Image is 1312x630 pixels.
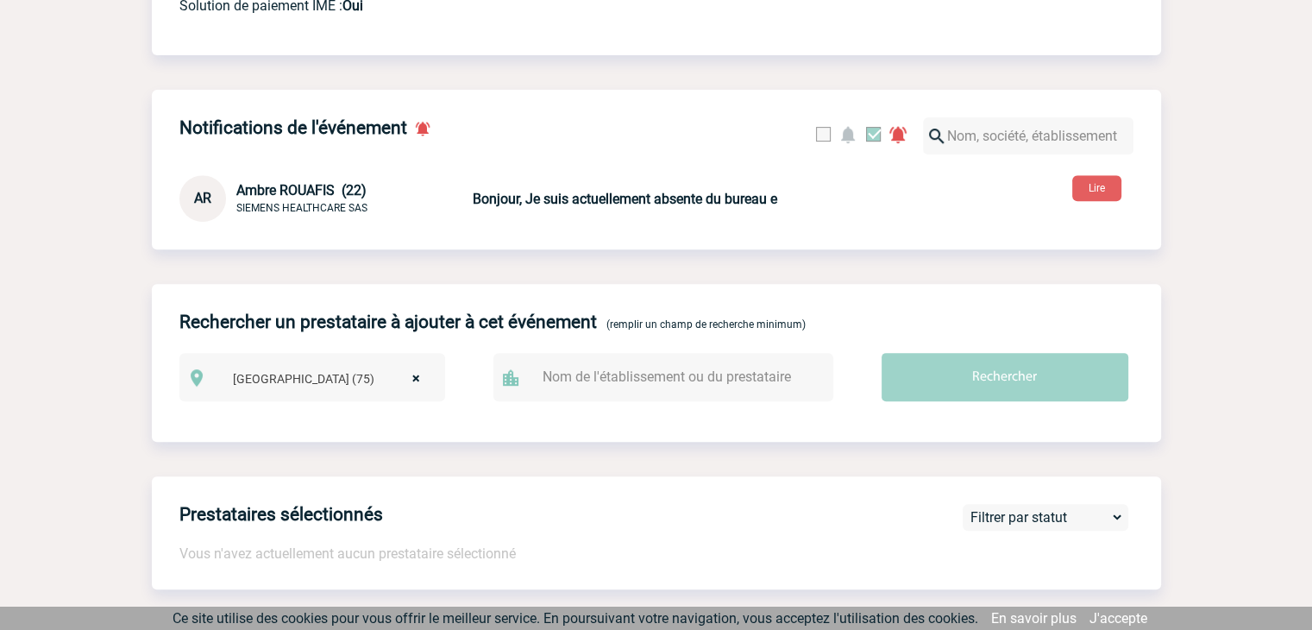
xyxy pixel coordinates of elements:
span: SIEMENS HEALTHCARE SAS [236,202,367,214]
a: En savoir plus [991,610,1077,627]
a: J'accepte [1089,610,1147,627]
span: (remplir un champ de recherche minimum) [606,318,806,331]
span: Paris (75) [226,367,437,391]
span: AR [194,190,211,206]
a: Lire [1058,179,1135,195]
b: Bonjour, Je suis actuellement absente du bureau e [473,191,777,207]
div: Conversation privée : Client - Agence [179,175,469,222]
h4: Rechercher un prestataire à ajouter à cet événement [179,312,597,332]
span: Ambre ROUAFIS (22) [236,182,367,198]
h4: Notifications de l'événement [179,117,407,138]
input: Nom de l'établissement ou du prestataire [538,364,806,389]
span: × [412,367,420,391]
input: Rechercher [882,353,1128,401]
p: Vous n'avez actuellement aucun prestataire sélectionné [179,545,1161,562]
h4: Prestataires sélectionnés [179,504,383,525]
a: AR Ambre ROUAFIS (22) SIEMENS HEALTHCARE SAS Bonjour, Je suis actuellement absente du bureau e [179,190,878,206]
span: Ce site utilise des cookies pour vous offrir le meilleur service. En poursuivant votre navigation... [173,610,978,627]
button: Lire [1072,175,1121,201]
